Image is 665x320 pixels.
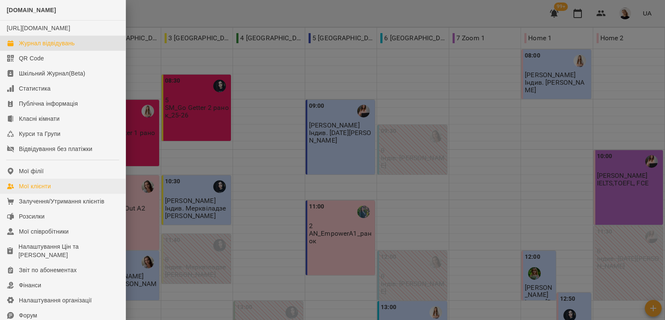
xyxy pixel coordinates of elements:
div: Розсилки [19,212,45,221]
div: Публічна інформація [19,99,78,108]
div: Статистика [19,84,51,93]
div: Мої співробітники [19,227,69,236]
div: QR Code [19,54,44,62]
div: Мої філії [19,167,44,175]
div: Класні кімнати [19,114,60,123]
div: Налаштування Цін та [PERSON_NAME] [18,242,119,259]
a: [URL][DOMAIN_NAME] [7,25,70,31]
div: Журнал відвідувань [19,39,75,47]
div: Відвідування без платіжки [19,145,92,153]
div: Налаштування організації [19,296,92,304]
div: Форум [19,311,37,320]
div: Фінанси [19,281,41,289]
div: Мої клієнти [19,182,51,190]
div: Курси та Групи [19,130,60,138]
div: Залучення/Утримання клієнтів [19,197,105,206]
div: Звіт по абонементах [19,266,77,274]
span: [DOMAIN_NAME] [7,7,56,13]
div: Шкільний Журнал(Beta) [19,69,85,78]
